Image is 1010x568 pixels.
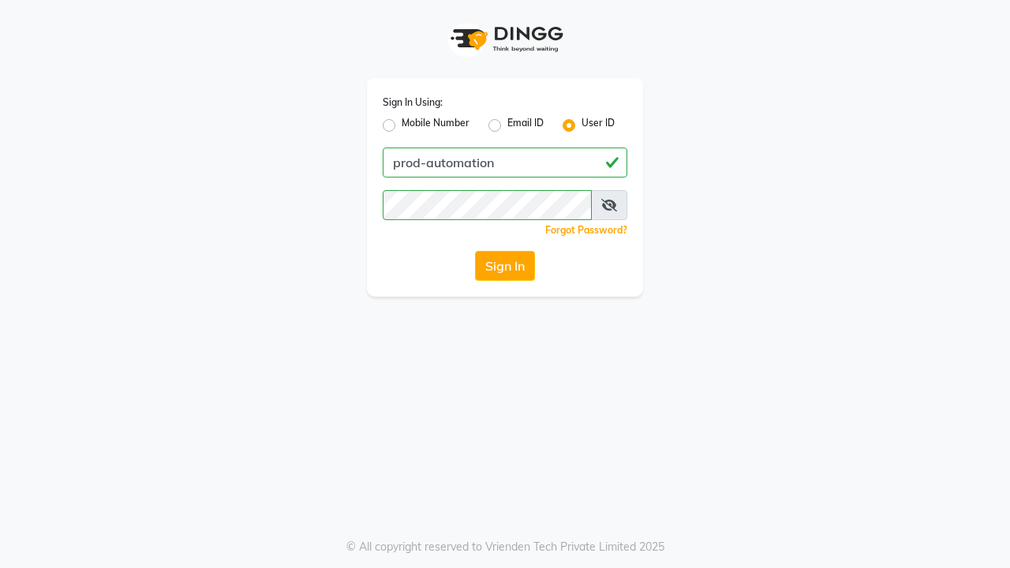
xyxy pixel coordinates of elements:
[442,16,568,62] img: logo1.svg
[383,190,592,220] input: Username
[545,224,627,236] a: Forgot Password?
[402,116,469,135] label: Mobile Number
[383,148,627,177] input: Username
[475,251,535,281] button: Sign In
[383,95,443,110] label: Sign In Using:
[507,116,544,135] label: Email ID
[582,116,615,135] label: User ID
